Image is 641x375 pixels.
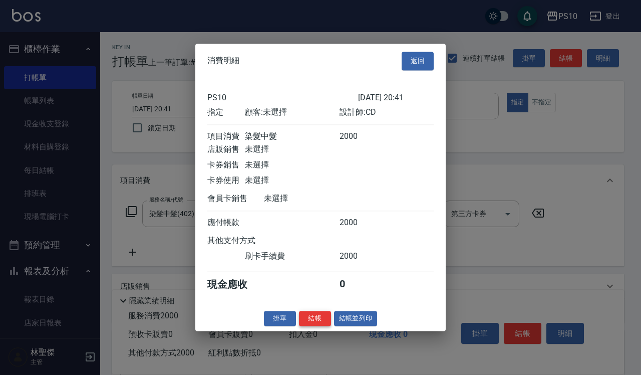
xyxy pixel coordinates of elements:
[245,107,339,118] div: 顧客: 未選擇
[340,131,377,142] div: 2000
[207,194,264,204] div: 會員卡銷售
[402,52,434,70] button: 返回
[245,144,339,155] div: 未選擇
[245,131,339,142] div: 染髮中髮
[340,218,377,228] div: 2000
[245,175,339,186] div: 未選擇
[264,311,296,326] button: 掛單
[358,93,434,102] div: [DATE] 20:41
[207,56,239,66] span: 消費明細
[207,175,245,186] div: 卡券使用
[340,107,434,118] div: 設計師: CD
[207,278,264,291] div: 現金應收
[299,311,331,326] button: 結帳
[245,251,339,262] div: 刷卡手續費
[207,218,245,228] div: 應付帳款
[340,278,377,291] div: 0
[207,131,245,142] div: 項目消費
[334,311,378,326] button: 結帳並列印
[340,251,377,262] div: 2000
[245,160,339,170] div: 未選擇
[207,144,245,155] div: 店販銷售
[207,236,283,246] div: 其他支付方式
[264,194,358,204] div: 未選擇
[207,107,245,118] div: 指定
[207,160,245,170] div: 卡券銷售
[207,93,358,102] div: PS10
